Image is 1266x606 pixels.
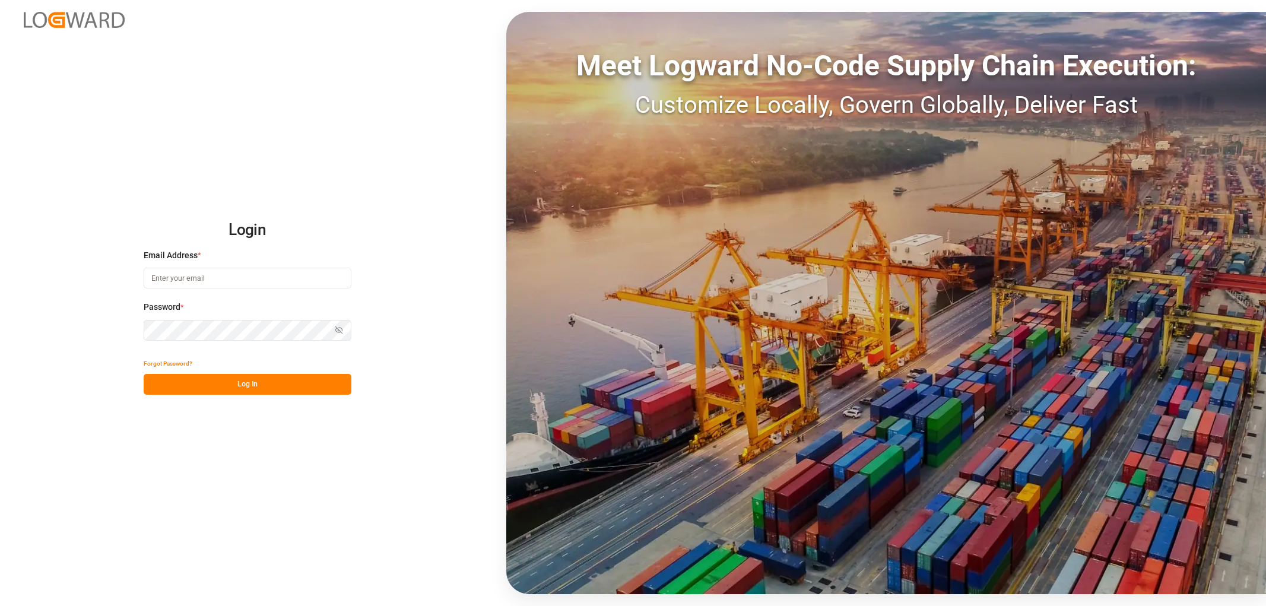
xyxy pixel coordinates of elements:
[506,45,1266,87] div: Meet Logward No-Code Supply Chain Execution:
[144,353,192,374] button: Forgot Password?
[144,211,351,249] h2: Login
[144,374,351,395] button: Log In
[24,12,125,28] img: Logward_new_orange.png
[144,268,351,288] input: Enter your email
[506,87,1266,123] div: Customize Locally, Govern Globally, Deliver Fast
[144,249,198,262] span: Email Address
[144,301,180,313] span: Password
